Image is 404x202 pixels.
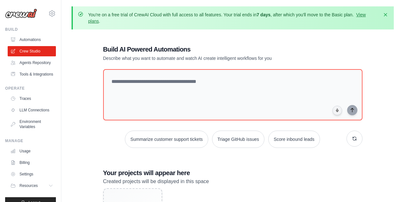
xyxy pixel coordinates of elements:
a: Billing [8,158,56,168]
h3: Your projects will appear here [103,168,362,177]
p: You're on a free trial of CrewAI Cloud with full access to all features. Your trial ends in , aft... [88,12,378,24]
a: Tools & Integrations [8,69,56,79]
span: Resources [19,183,38,188]
button: Triage GitHub issues [212,131,264,148]
div: Manage [5,138,56,143]
div: Build [5,27,56,32]
button: Summarize customer support tickets [125,131,208,148]
h1: Build AI Powered Automations [103,45,318,54]
button: Click to speak your automation idea [332,106,342,115]
a: Settings [8,169,56,179]
a: LLM Connections [8,105,56,115]
p: Created projects will be displayed in this space [103,177,362,186]
strong: 7 days [256,12,271,17]
a: Environment Variables [8,117,56,132]
a: Agents Repository [8,58,56,68]
a: Automations [8,35,56,45]
p: Describe what you want to automate and watch AI create intelligent workflows for you [103,55,318,61]
div: Operate [5,86,56,91]
button: Resources [8,181,56,191]
button: Get new suggestions [347,131,362,147]
img: Logo [5,9,37,18]
a: Traces [8,93,56,104]
a: Crew Studio [8,46,56,56]
button: Score inbound leads [268,131,320,148]
a: Usage [8,146,56,156]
